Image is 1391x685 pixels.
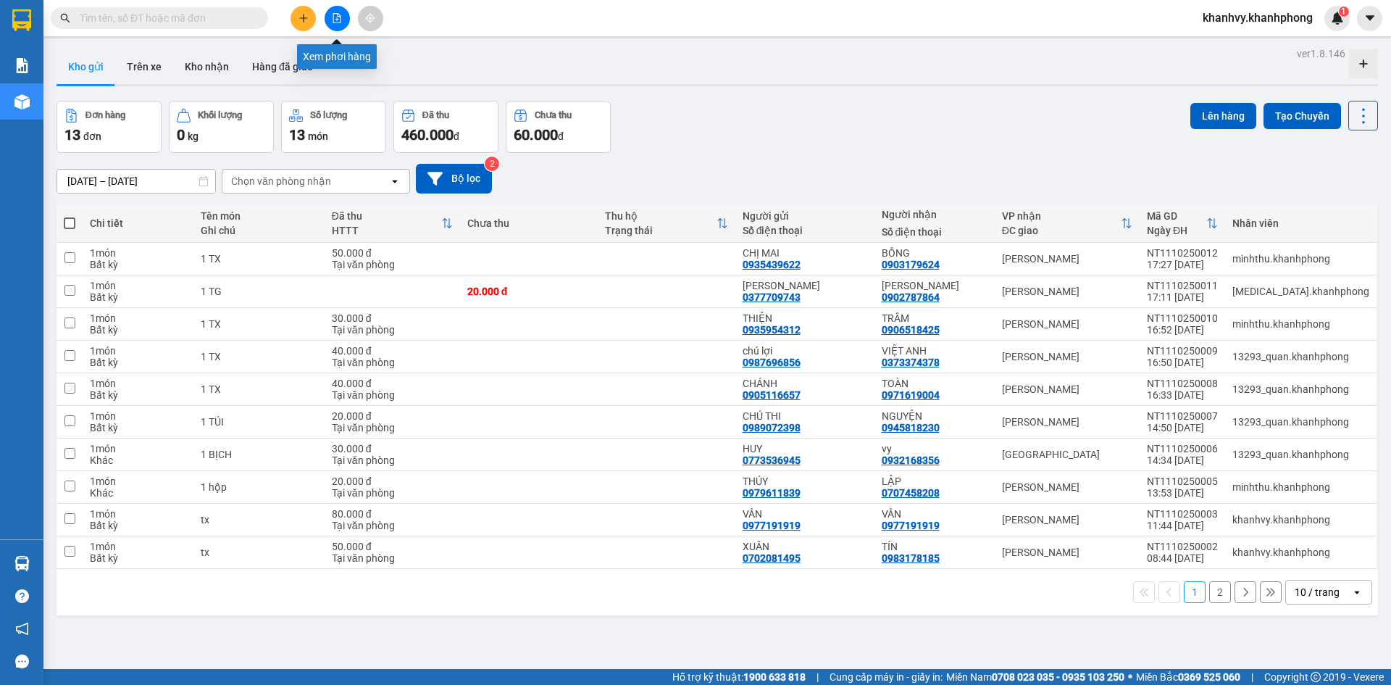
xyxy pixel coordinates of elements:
[358,6,383,31] button: aim
[1311,672,1321,682] span: copyright
[1147,345,1218,357] div: NT1110250009
[90,508,185,520] div: 1 món
[177,126,185,144] span: 0
[1232,514,1369,526] div: khanhvy.khanhphong
[231,174,331,188] div: Chọn văn phòng nhận
[743,552,801,564] div: 0702081495
[332,210,441,222] div: Đã thu
[1351,586,1363,598] svg: open
[1140,204,1225,243] th: Toggle SortBy
[1190,103,1256,129] button: Lên hàng
[830,669,943,685] span: Cung cấp máy in - giấy in:
[882,291,940,303] div: 0902787864
[1147,552,1218,564] div: 08:44 [DATE]
[1147,443,1218,454] div: NT1110250006
[201,416,317,428] div: 1 TÚI
[298,13,309,23] span: plus
[1147,210,1206,222] div: Mã GD
[882,209,987,220] div: Người nhận
[598,204,735,243] th: Toggle SortBy
[201,481,317,493] div: 1 hộp
[1232,547,1369,558] div: khanhvy.khanhphong
[506,101,611,153] button: Chưa thu60.000đ
[90,541,185,552] div: 1 món
[241,49,325,84] button: Hàng đã giao
[882,520,940,531] div: 0977191919
[743,225,867,236] div: Số điện thoại
[743,520,801,531] div: 0977191919
[467,217,590,229] div: Chưa thu
[201,225,317,236] div: Ghi chú
[1002,351,1132,362] div: [PERSON_NAME]
[882,454,940,466] div: 0932168356
[422,110,449,120] div: Đã thu
[291,6,316,31] button: plus
[90,291,185,303] div: Bất kỳ
[393,101,498,153] button: Đã thu460.000đ
[416,164,492,194] button: Bộ lọc
[281,101,386,153] button: Số lượng13món
[1147,378,1218,389] div: NT1110250008
[1232,416,1369,428] div: 13293_quan.khanhphong
[90,357,185,368] div: Bất kỳ
[1147,247,1218,259] div: NT1110250012
[882,357,940,368] div: 0373374378
[1002,514,1132,526] div: [PERSON_NAME]
[332,357,453,368] div: Tại văn phòng
[1331,12,1344,25] img: icon-new-feature
[743,541,867,552] div: XUÂN
[882,247,987,259] div: BÔNG
[743,671,806,683] strong: 1900 633 818
[14,94,30,109] img: warehouse-icon
[743,389,801,401] div: 0905116657
[1002,449,1132,460] div: [GEOGRAPHIC_DATA]
[80,10,251,26] input: Tìm tên, số ĐT hoặc mã đơn
[1002,210,1121,222] div: VP nhận
[743,487,801,499] div: 0979611839
[992,671,1124,683] strong: 0708 023 035 - 0935 103 250
[201,253,317,265] div: 1 TX
[743,378,867,389] div: CHÁNH
[90,422,185,433] div: Bất kỳ
[90,259,185,270] div: Bất kỳ
[743,357,801,368] div: 0987696856
[12,9,31,31] img: logo-vxr
[882,487,940,499] div: 0707458208
[743,247,867,259] div: CHỊ MAI
[882,324,940,336] div: 0906518425
[1209,581,1231,603] button: 2
[743,280,867,291] div: HUỲNH HỮU NHUẬN
[1147,280,1218,291] div: NT1110250011
[1147,291,1218,303] div: 17:11 [DATE]
[90,520,185,531] div: Bất kỳ
[90,378,185,389] div: 1 món
[1232,481,1369,493] div: minhthu.khanhphong
[946,669,1124,685] span: Miền Nam
[816,669,819,685] span: |
[201,383,317,395] div: 1 TX
[882,312,987,324] div: TRÂM
[1002,547,1132,558] div: [PERSON_NAME]
[289,126,305,144] span: 13
[1002,416,1132,428] div: [PERSON_NAME]
[1295,585,1340,599] div: 10 / trang
[332,541,453,552] div: 50.000 đ
[90,389,185,401] div: Bất kỳ
[1002,286,1132,297] div: [PERSON_NAME]
[201,449,317,460] div: 1 BỊCH
[332,259,453,270] div: Tại văn phòng
[201,318,317,330] div: 1 TX
[743,345,867,357] div: chú lợi
[1147,324,1218,336] div: 16:52 [DATE]
[605,225,717,236] div: Trạng thái
[332,389,453,401] div: Tại văn phòng
[1147,487,1218,499] div: 13:53 [DATE]
[882,259,940,270] div: 0903179624
[743,508,867,520] div: VÂN
[1147,410,1218,422] div: NT1110250007
[15,622,29,636] span: notification
[332,443,453,454] div: 30.000 đ
[57,170,215,193] input: Select a date range.
[1147,508,1218,520] div: NT1110250003
[332,410,453,422] div: 20.000 đ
